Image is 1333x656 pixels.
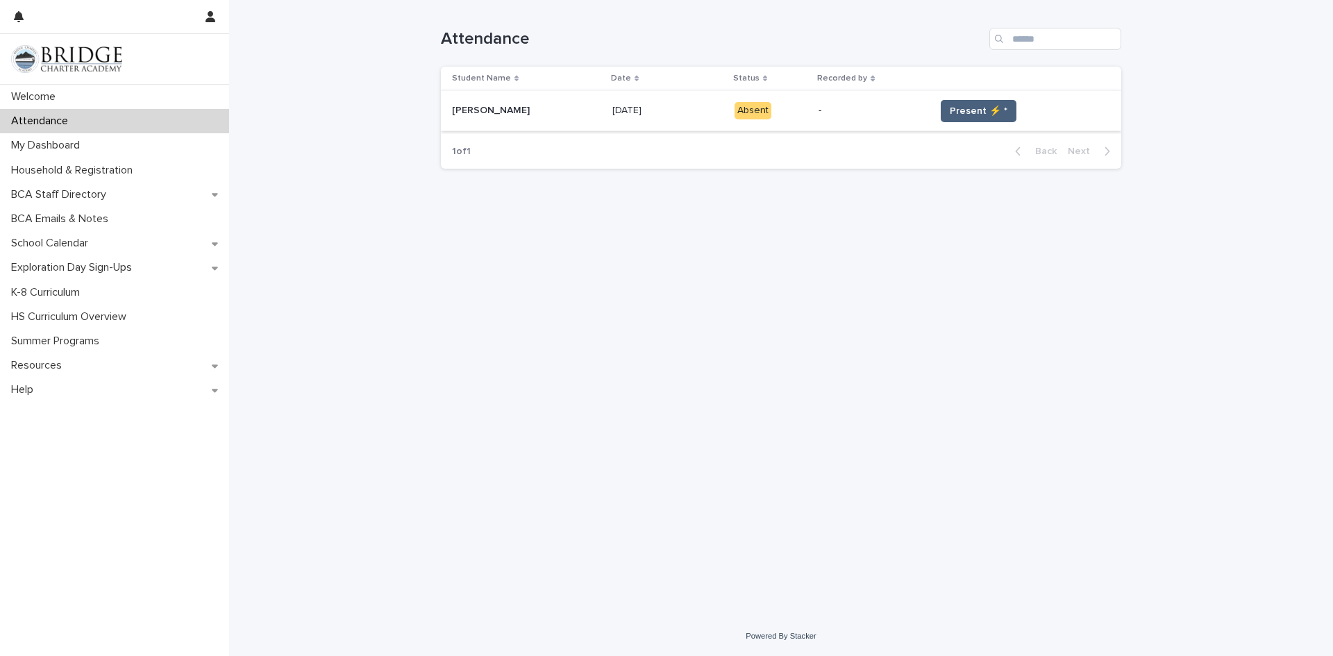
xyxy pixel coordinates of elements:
p: Recorded by [817,71,867,86]
p: Exploration Day Sign-Ups [6,261,143,274]
span: Back [1027,146,1057,156]
img: V1C1m3IdTEidaUdm9Hs0 [11,45,122,73]
button: Next [1062,145,1121,158]
h1: Attendance [441,29,984,49]
p: School Calendar [6,237,99,250]
span: Present ⚡ * [950,104,1007,118]
p: Household & Registration [6,164,144,177]
p: My Dashboard [6,139,91,152]
p: Help [6,383,44,396]
input: Search [989,28,1121,50]
p: Date [611,71,631,86]
p: BCA Emails & Notes [6,212,119,226]
p: K-8 Curriculum [6,286,91,299]
tr: [PERSON_NAME][PERSON_NAME] [DATE][DATE] Absent-Present ⚡ * [441,91,1121,131]
span: Next [1068,146,1098,156]
div: Absent [735,102,771,119]
p: Summer Programs [6,335,110,348]
a: Powered By Stacker [746,632,816,640]
p: Resources [6,359,73,372]
p: 1 of 1 [441,135,482,169]
p: Attendance [6,115,79,128]
button: Back [1004,145,1062,158]
p: Student Name [452,71,511,86]
p: [PERSON_NAME] [452,102,533,117]
p: Status [733,71,760,86]
p: BCA Staff Directory [6,188,117,201]
p: - [819,105,924,117]
p: Welcome [6,90,67,103]
button: Present ⚡ * [941,100,1016,122]
p: HS Curriculum Overview [6,310,137,323]
p: [DATE] [612,102,644,117]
